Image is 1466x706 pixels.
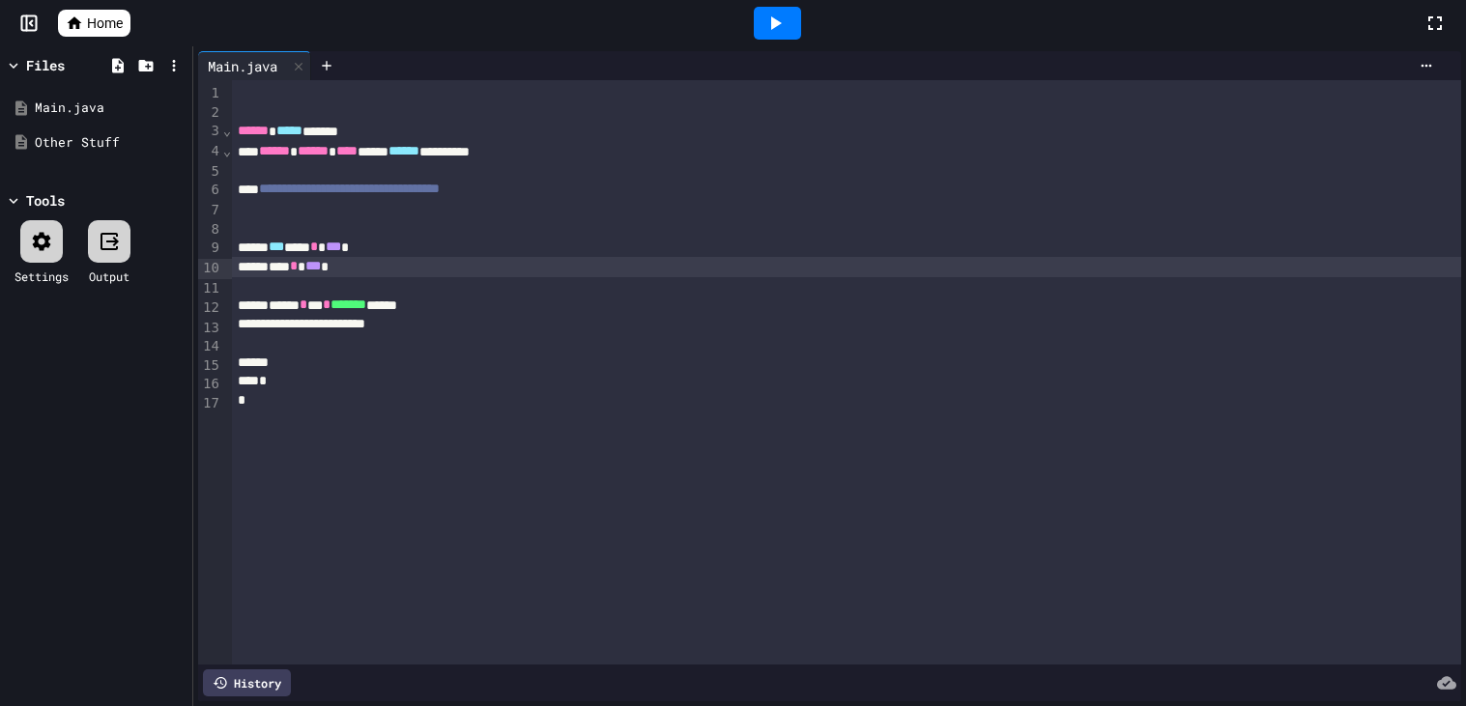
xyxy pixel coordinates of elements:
div: 4 [198,142,222,162]
span: Home [87,14,123,33]
div: 3 [198,122,222,142]
div: 1 [198,84,222,103]
div: 8 [198,220,222,240]
div: 10 [198,259,222,279]
div: 12 [198,298,222,319]
div: Settings [14,268,69,285]
div: Main.java [35,99,186,118]
div: 7 [198,201,222,220]
a: Home [58,10,130,37]
span: Fold line [222,123,232,138]
div: Files [26,55,65,75]
div: 17 [198,394,222,413]
div: Main.java [198,56,287,76]
div: 2 [198,103,222,123]
div: 15 [198,356,222,376]
div: Output [89,268,129,285]
iframe: chat widget [1385,629,1447,687]
div: 16 [198,375,222,394]
div: 13 [198,319,222,338]
span: Fold line [222,143,232,158]
iframe: chat widget [1306,545,1447,627]
div: Other Stuff [35,133,186,153]
div: 9 [198,239,222,259]
div: History [203,669,291,696]
div: 6 [198,181,222,201]
div: Main.java [198,51,311,80]
div: 11 [198,279,222,298]
div: 5 [198,162,222,182]
div: 14 [198,337,222,356]
div: Tools [26,190,65,211]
